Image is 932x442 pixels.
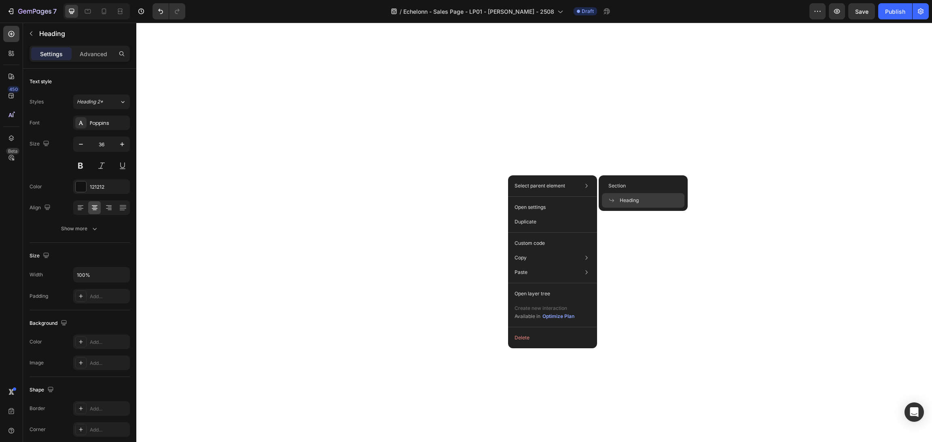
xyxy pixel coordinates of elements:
[30,271,43,278] div: Width
[39,29,127,38] p: Heading
[582,8,594,15] span: Draft
[30,359,44,366] div: Image
[620,197,639,204] span: Heading
[90,405,128,413] div: Add...
[30,139,51,149] div: Size
[30,385,55,396] div: Shape
[511,330,594,345] button: Delete
[515,182,565,189] p: Select parent element
[878,3,912,19] button: Publish
[30,405,45,412] div: Border
[77,98,103,105] span: Heading 2*
[90,183,128,191] div: 121212
[30,338,42,345] div: Color
[153,3,185,19] div: Undo/Redo
[403,7,554,16] span: Echelonn - Sales Page - LP01 - [PERSON_NAME] - 2508
[30,221,130,236] button: Show more
[515,304,575,312] p: Create new interaction
[904,402,924,422] div: Open Intercom Messenger
[30,183,42,190] div: Color
[30,426,46,433] div: Corner
[90,120,128,127] div: Poppins
[885,7,905,16] div: Publish
[53,6,57,16] p: 7
[90,293,128,300] div: Add...
[90,426,128,434] div: Add...
[515,204,546,211] p: Open settings
[542,312,575,320] button: Optimize Plan
[30,78,52,85] div: Text style
[30,202,52,213] div: Align
[515,218,536,225] p: Duplicate
[40,50,63,58] p: Settings
[30,318,69,329] div: Background
[3,3,60,19] button: 7
[400,7,402,16] span: /
[855,8,868,15] span: Save
[90,360,128,367] div: Add...
[515,269,527,276] p: Paste
[608,182,626,189] span: Section
[848,3,875,19] button: Save
[30,250,51,261] div: Size
[542,313,574,320] div: Optimize Plan
[30,98,44,105] div: Styles
[30,293,48,300] div: Padding
[8,86,19,93] div: 450
[30,119,40,126] div: Font
[515,290,550,297] p: Open layer tree
[136,23,932,442] iframe: Design area
[74,267,129,282] input: Auto
[80,50,107,58] p: Advanced
[515,254,527,261] p: Copy
[6,148,19,154] div: Beta
[90,339,128,346] div: Add...
[73,95,130,109] button: Heading 2*
[515,240,545,247] p: Custom code
[515,313,540,319] span: Available in
[61,225,99,233] div: Show more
